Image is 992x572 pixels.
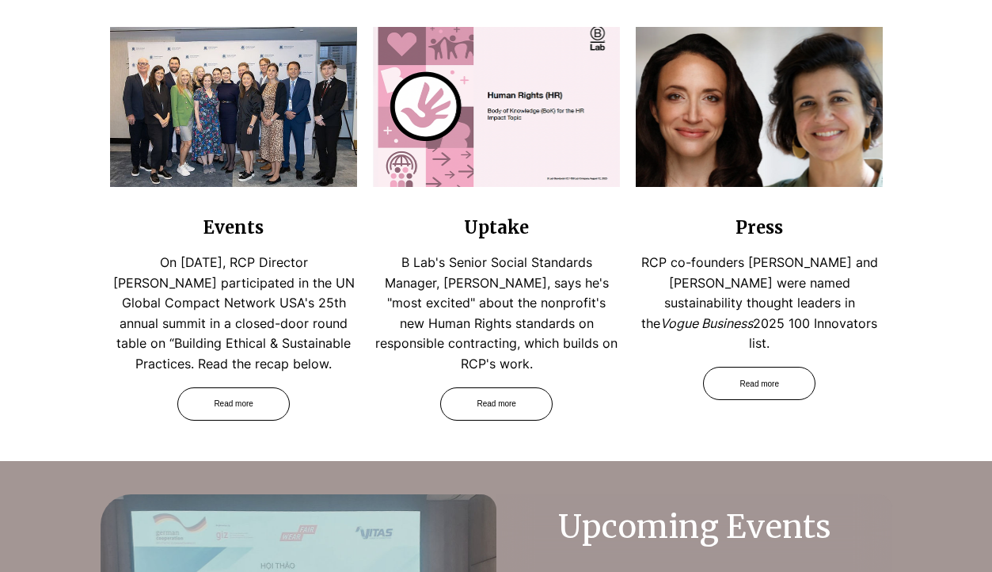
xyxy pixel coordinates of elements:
span: On [DATE], RCP Director [PERSON_NAME] participated in the UN Global Compact Network USA's 25th an... [113,254,355,372]
span: RCP co-founders [PERSON_NAME] and [PERSON_NAME] were named sustainability thought leaders in the [641,254,878,331]
h3: Events [110,215,357,240]
span: Uptake [464,216,529,238]
a: Read more [440,387,553,421]
a: Read more [177,387,290,421]
span: Read more [214,399,253,408]
img: 1759506440163.jpg [110,27,357,187]
h2: Upcoming Events [531,505,857,549]
p: B Lab's Senior Social Standards Manager, [PERSON_NAME], says he's "most excited" about the nonpro... [373,253,620,375]
span: Read more [477,399,515,408]
span: Read more [740,379,779,388]
span: Vogue Business [660,315,753,331]
img: 3.png [636,27,883,187]
img: B Lab Human Rights Impact Topic [373,27,620,187]
span: Press [735,216,783,238]
a: Read more [703,367,815,400]
span: 2025 100 Innovators list. [749,315,877,352]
